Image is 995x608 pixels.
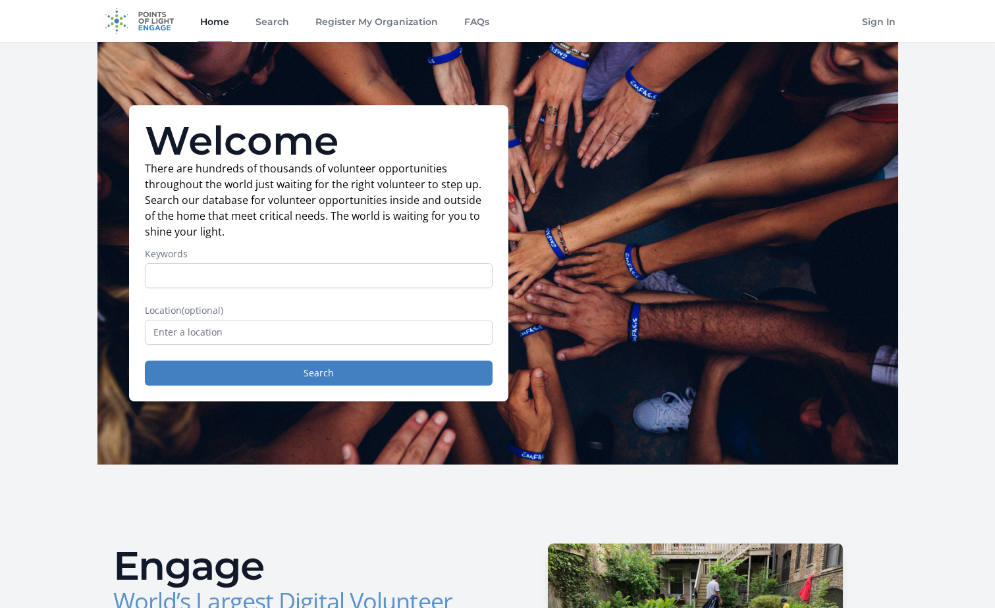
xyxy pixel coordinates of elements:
[145,361,493,386] button: Search
[145,121,493,161] h1: Welcome
[145,304,493,317] label: Location
[182,304,223,317] span: (optional)
[145,247,493,261] label: Keywords
[145,161,493,240] p: There are hundreds of thousands of volunteer opportunities throughout the world just waiting for ...
[113,546,487,586] h2: Engage
[145,320,493,345] input: Enter a location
